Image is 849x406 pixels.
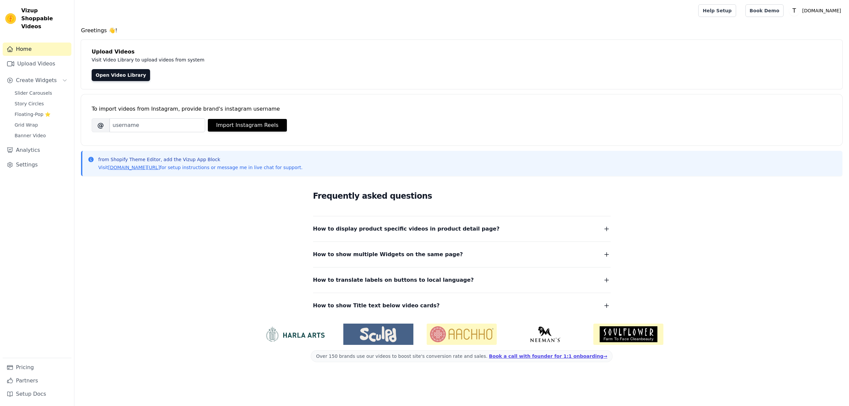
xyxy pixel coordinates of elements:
[313,275,474,285] span: How to translate labels on buttons to local language?
[21,7,69,31] span: Vizup Shoppable Videos
[313,224,611,234] button: How to display product specific videos in product detail page?
[3,361,71,374] a: Pricing
[593,324,663,345] img: Soulflower
[92,118,110,132] span: @
[15,100,44,107] span: Story Circles
[81,27,842,35] h4: Greetings 👋!
[313,301,440,310] span: How to show Title text below video cards?
[3,374,71,387] a: Partners
[16,76,57,84] span: Create Widgets
[3,387,71,401] a: Setup Docs
[313,301,611,310] button: How to show Title text below video cards?
[313,250,611,259] button: How to show multiple Widgets on the same page?
[313,275,611,285] button: How to translate labels on buttons to local language?
[3,144,71,157] a: Analytics
[98,164,302,171] p: Visit for setup instructions or message me in live chat for support.
[3,57,71,70] a: Upload Videos
[108,165,160,170] a: [DOMAIN_NAME][URL]
[15,111,50,118] span: Floating-Pop ⭐
[5,13,16,24] img: Vizup
[11,110,71,119] a: Floating-Pop ⭐
[260,326,330,342] img: HarlaArts
[92,56,389,64] p: Visit Video Library to upload videos from system
[11,88,71,98] a: Slider Carousels
[3,158,71,171] a: Settings
[3,43,71,56] a: Home
[11,131,71,140] a: Banner Video
[489,354,607,359] a: Book a call with founder for 1:1 onboarding
[11,99,71,108] a: Story Circles
[427,324,497,345] img: Aachho
[313,250,463,259] span: How to show multiple Widgets on the same page?
[789,5,844,17] button: T [DOMAIN_NAME]
[800,5,844,17] p: [DOMAIN_NAME]
[745,4,784,17] a: Book Demo
[11,120,71,130] a: Grid Wrap
[698,4,736,17] a: Help Setup
[92,48,832,56] h4: Upload Videos
[3,74,71,87] button: Create Widgets
[98,156,302,163] p: from Shopify Theme Editor, add the Vizup App Block
[15,122,38,128] span: Grid Wrap
[110,118,205,132] input: username
[208,119,287,132] button: Import Instagram Reels
[510,326,580,342] img: Neeman's
[313,224,500,234] span: How to display product specific videos in product detail page?
[792,7,796,14] text: T
[92,105,832,113] div: To import videos from Instagram, provide brand's instagram username
[313,189,611,203] h2: Frequently asked questions
[15,90,52,96] span: Slider Carousels
[92,69,150,81] a: Open Video Library
[15,132,46,139] span: Banner Video
[343,326,413,342] img: Sculpd US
